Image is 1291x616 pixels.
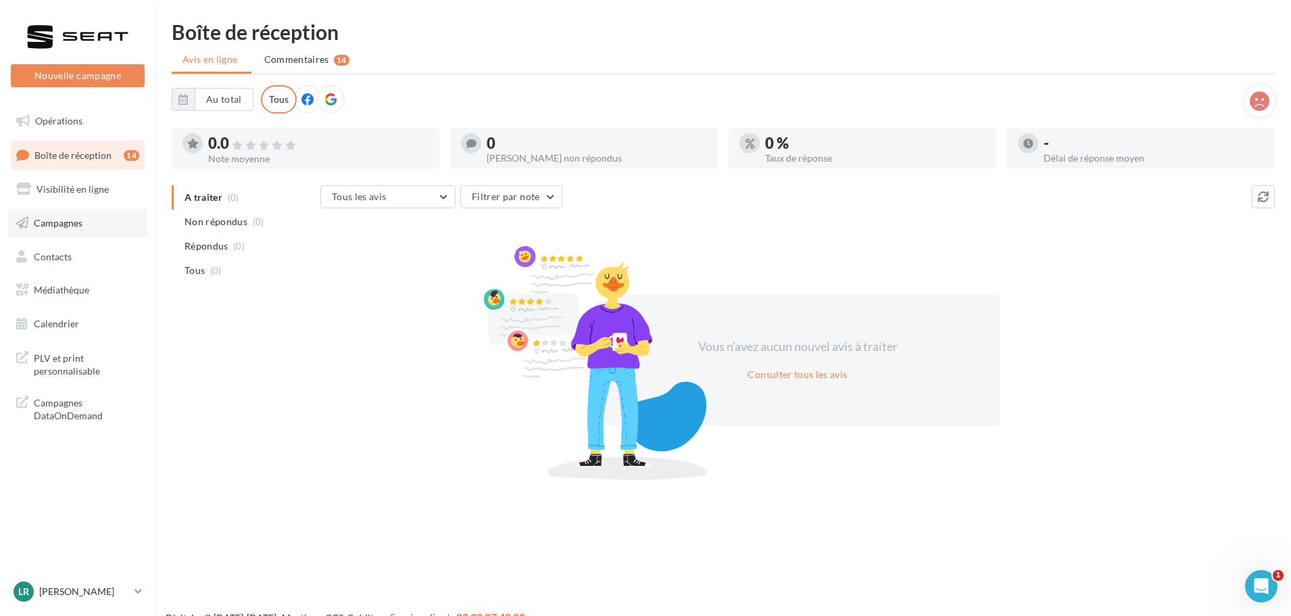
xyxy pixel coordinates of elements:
[35,115,82,126] span: Opérations
[8,388,147,428] a: Campagnes DataOnDemand
[742,366,852,383] button: Consulter tous les avis
[1044,153,1264,163] div: Délai de réponse moyen
[172,88,253,111] button: Au total
[18,585,29,598] span: LR
[261,85,297,114] div: Tous
[124,150,139,161] div: 14
[8,209,147,237] a: Campagnes
[264,53,329,66] span: Commentaires
[34,394,139,423] span: Campagnes DataOnDemand
[8,243,147,271] a: Contacts
[208,154,429,164] div: Note moyenne
[233,241,245,252] span: (0)
[185,264,205,277] span: Tous
[34,149,112,160] span: Boîte de réception
[332,191,387,202] span: Tous les avis
[11,579,145,605] a: LR [PERSON_NAME]
[765,136,985,151] div: 0 %
[1044,136,1264,151] div: -
[487,136,707,151] div: 0
[320,185,456,208] button: Tous les avis
[8,175,147,204] a: Visibilité en ligne
[34,318,79,329] span: Calendrier
[8,141,147,170] a: Boîte de réception14
[185,239,228,253] span: Répondus
[34,349,139,378] span: PLV et print personnalisable
[195,88,253,111] button: Au total
[172,22,1275,42] div: Boîte de réception
[36,183,109,195] span: Visibilité en ligne
[8,343,147,383] a: PLV et print personnalisable
[681,338,914,356] div: Vous n'avez aucun nouvel avis à traiter
[185,215,247,229] span: Non répondus
[8,107,147,135] a: Opérations
[34,217,82,229] span: Campagnes
[208,136,429,151] div: 0.0
[39,585,129,598] p: [PERSON_NAME]
[1245,570,1277,602] iframe: Intercom live chat
[253,216,264,227] span: (0)
[210,265,222,276] span: (0)
[11,64,145,87] button: Nouvelle campagne
[460,185,562,208] button: Filtrer par note
[765,153,985,163] div: Taux de réponse
[487,153,707,163] div: [PERSON_NAME] non répondus
[34,250,72,262] span: Contacts
[8,276,147,304] a: Médiathèque
[1273,570,1284,581] span: 1
[334,55,349,66] div: 14
[34,284,89,295] span: Médiathèque
[8,310,147,338] a: Calendrier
